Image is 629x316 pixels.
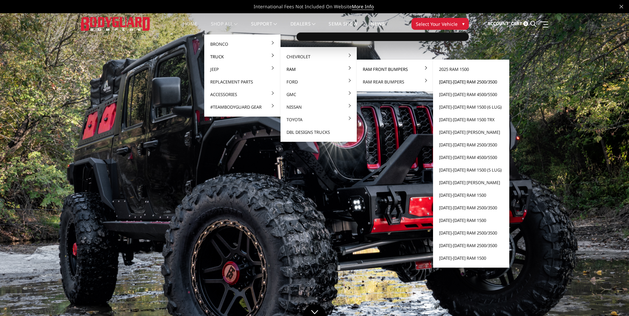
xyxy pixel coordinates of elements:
[487,21,509,26] span: Account
[371,22,384,34] a: News
[207,76,278,88] a: Replacement Parts
[436,88,507,101] a: [DATE]-[DATE] Ram 4500/5500
[598,186,605,197] button: 3 of 5
[207,101,278,113] a: #TeamBodyguard Gear
[511,21,522,26] span: Cart
[523,21,528,26] span: 0
[598,197,605,207] button: 4 of 5
[436,252,507,264] a: [DATE]-[DATE] Ram 1500
[283,101,354,113] a: Nissan
[598,176,605,186] button: 2 of 5
[81,17,151,30] img: BODYGUARD BUMPERS
[207,63,278,76] a: Jeep
[487,15,509,33] a: Account
[359,63,430,76] a: Ram Front Bumpers
[436,164,507,176] a: [DATE]-[DATE] Ram 1500 (5 lug)
[352,3,374,10] a: More Info
[436,201,507,214] a: [DATE]-[DATE] Ram 2500/3500
[329,22,357,34] a: SEMA Show
[436,101,507,113] a: [DATE]-[DATE] Ram 1500 (6 lug)
[436,63,507,76] a: 2025 Ram 1500
[598,165,605,176] button: 1 of 5
[436,138,507,151] a: [DATE]-[DATE] Ram 2500/3500
[283,126,354,138] a: DBL Designs Trucks
[436,151,507,164] a: [DATE]-[DATE] Ram 4500/5500
[207,38,278,50] a: Bronco
[359,76,430,88] a: Ram Rear Bumpers
[207,50,278,63] a: Truck
[211,22,238,34] a: shop all
[436,126,507,138] a: [DATE]-[DATE] [PERSON_NAME]
[436,227,507,239] a: [DATE]-[DATE] Ram 2500/3500
[283,113,354,126] a: Toyota
[303,304,326,316] a: Click to Down
[436,214,507,227] a: [DATE]-[DATE] Ram 1500
[596,284,629,316] iframe: Chat Widget
[290,22,316,34] a: Dealers
[416,21,458,27] span: Select Your Vehicle
[411,18,469,30] button: Select Your Vehicle
[598,207,605,218] button: 5 of 5
[436,113,507,126] a: [DATE]-[DATE] Ram 1500 TRX
[436,239,507,252] a: [DATE]-[DATE] Ram 2500/3500
[183,22,197,34] a: Home
[283,88,354,101] a: GMC
[511,15,528,33] a: Cart 0
[251,22,277,34] a: Support
[436,189,507,201] a: [DATE]-[DATE] Ram 1500
[462,20,465,27] span: ▾
[436,76,507,88] a: [DATE]-[DATE] Ram 2500/3500
[207,88,278,101] a: Accessories
[283,76,354,88] a: Ford
[436,176,507,189] a: [DATE]-[DATE] [PERSON_NAME]
[283,50,354,63] a: Chevrolet
[283,63,354,76] a: Ram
